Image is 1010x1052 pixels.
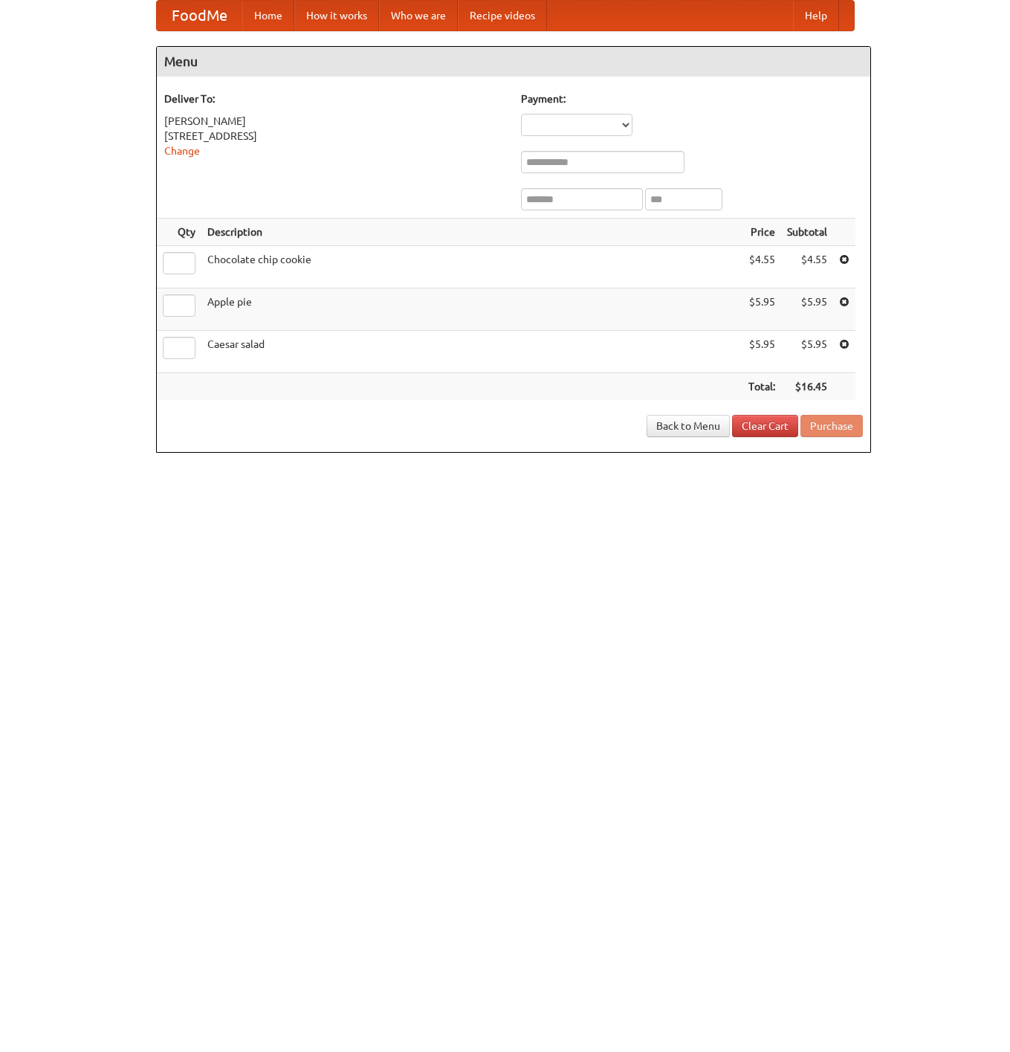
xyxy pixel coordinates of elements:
[742,331,781,373] td: $5.95
[458,1,547,30] a: Recipe videos
[201,331,742,373] td: Caesar salad
[781,373,833,401] th: $16.45
[742,219,781,246] th: Price
[742,246,781,288] td: $4.55
[521,91,863,106] h5: Payment:
[201,288,742,331] td: Apple pie
[647,415,730,437] a: Back to Menu
[742,373,781,401] th: Total:
[781,246,833,288] td: $4.55
[164,91,506,106] h5: Deliver To:
[742,288,781,331] td: $5.95
[157,1,242,30] a: FoodMe
[201,246,742,288] td: Chocolate chip cookie
[379,1,458,30] a: Who we are
[800,415,863,437] button: Purchase
[201,219,742,246] th: Description
[793,1,839,30] a: Help
[164,129,506,143] div: [STREET_ADDRESS]
[157,219,201,246] th: Qty
[157,47,870,77] h4: Menu
[164,145,200,157] a: Change
[164,114,506,129] div: [PERSON_NAME]
[781,288,833,331] td: $5.95
[242,1,294,30] a: Home
[294,1,379,30] a: How it works
[781,331,833,373] td: $5.95
[732,415,798,437] a: Clear Cart
[781,219,833,246] th: Subtotal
